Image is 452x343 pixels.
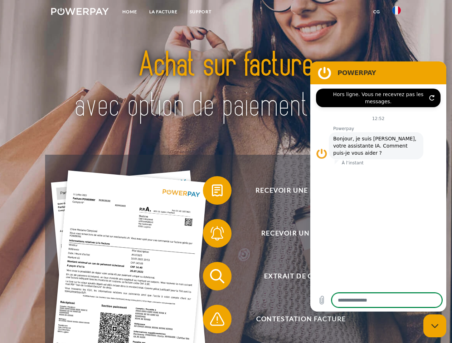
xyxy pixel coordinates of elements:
[68,34,384,137] img: title-powerpay_fr.svg
[116,5,143,18] a: Home
[208,182,226,199] img: qb_bill.svg
[367,5,386,18] a: CG
[51,8,109,15] img: logo-powerpay-white.svg
[203,262,389,290] button: Extrait de compte
[310,61,446,312] iframe: Fenêtre de messagerie
[203,305,389,333] button: Contestation Facture
[184,5,218,18] a: Support
[213,176,389,205] span: Recevoir une facture ?
[208,224,226,242] img: qb_bell.svg
[203,219,389,248] button: Recevoir un rappel?
[213,219,389,248] span: Recevoir un rappel?
[208,267,226,285] img: qb_search.svg
[143,5,184,18] a: LA FACTURE
[392,6,401,15] img: fr
[203,176,389,205] button: Recevoir une facture ?
[213,305,389,333] span: Contestation Facture
[423,314,446,337] iframe: Bouton de lancement de la fenêtre de messagerie, conversation en cours
[208,310,226,328] img: qb_warning.svg
[213,262,389,290] span: Extrait de compte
